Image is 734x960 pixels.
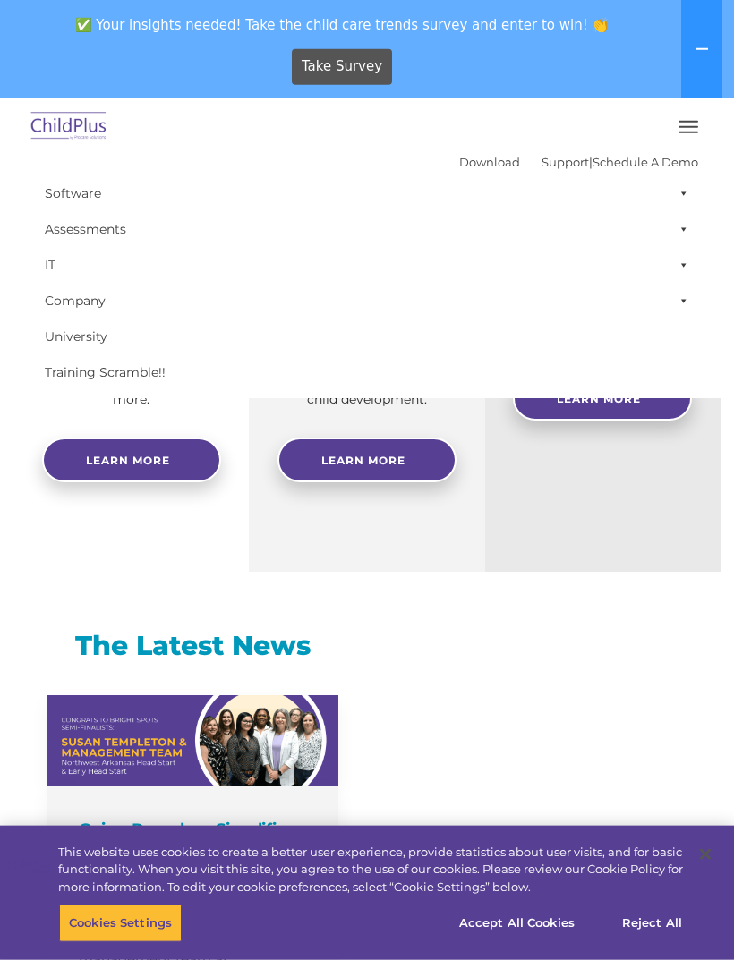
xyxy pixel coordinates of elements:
[459,155,698,169] font: |
[47,628,338,664] h3: The Latest News
[58,844,683,896] div: This website uses cookies to create a better user experience, provide statistics about user visit...
[27,106,111,149] img: ChildPlus by Procare Solutions
[542,155,589,169] a: Support
[36,319,698,354] a: University
[593,155,698,169] a: Schedule A Demo
[292,49,393,85] a: Take Survey
[459,155,520,169] a: Download
[277,438,457,482] a: Learn More
[36,211,698,247] a: Assessments
[59,905,182,942] button: Cookies Settings
[36,283,698,319] a: Company
[79,817,312,892] h4: Going Paperless Simplifies Monitoring Data and Running Reports
[302,51,382,82] span: Take Survey
[557,392,641,405] span: Learn More
[513,376,692,421] a: Learn More
[596,905,708,942] button: Reject All
[42,438,221,482] a: Learn more
[686,835,725,874] button: Close
[36,247,698,283] a: IT
[36,354,698,390] a: Training Scramble!!
[86,454,170,467] span: Learn more
[36,175,698,211] a: Software
[449,905,585,942] button: Accept All Cookies
[321,454,405,467] span: Learn More
[7,7,678,42] span: ✅ Your insights needed! Take the child care trends survey and enter to win! 👏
